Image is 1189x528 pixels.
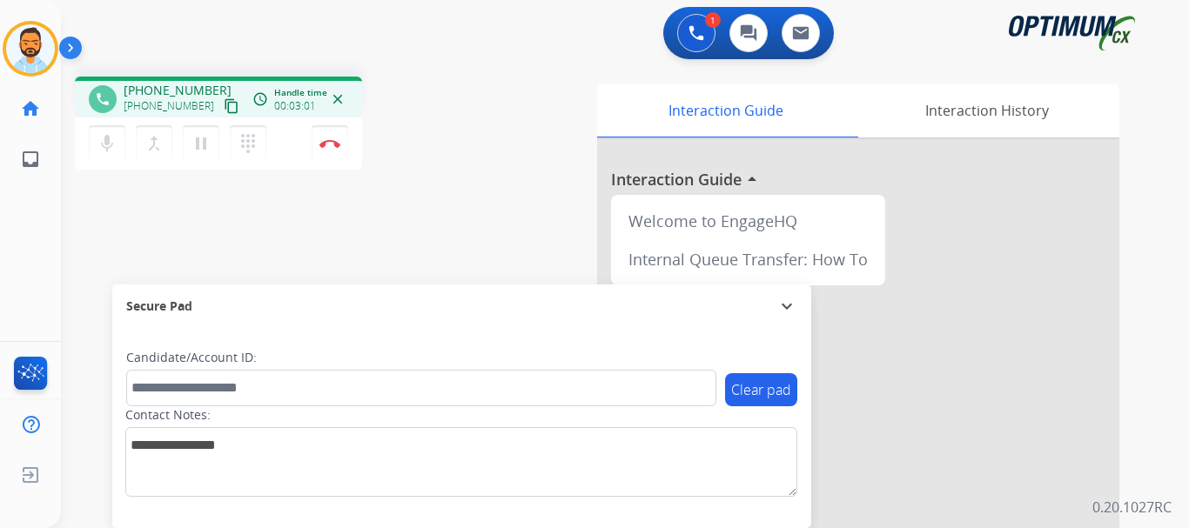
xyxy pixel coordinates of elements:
mat-icon: merge_type [144,133,165,154]
span: [PHONE_NUMBER] [124,99,214,113]
img: control [319,139,340,148]
mat-icon: access_time [252,91,268,107]
mat-icon: mic [97,133,118,154]
span: Handle time [274,86,327,99]
label: Contact Notes: [125,406,211,424]
mat-icon: expand_more [776,296,797,317]
mat-icon: home [20,98,41,119]
label: Candidate/Account ID: [126,349,257,366]
div: Internal Queue Transfer: How To [618,240,878,278]
span: 00:03:01 [274,99,316,113]
span: Secure Pad [126,297,192,315]
div: Welcome to EngageHQ [618,202,878,240]
mat-icon: content_copy [224,98,239,114]
mat-icon: pause [191,133,212,154]
mat-icon: close [330,91,346,107]
mat-icon: inbox [20,149,41,170]
span: [PHONE_NUMBER] [124,82,232,99]
div: Interaction History [854,84,1119,137]
mat-icon: phone [95,91,111,107]
p: 0.20.1027RC [1092,497,1172,518]
mat-icon: dialpad [238,133,259,154]
div: Interaction Guide [597,84,854,137]
img: avatar [6,24,55,73]
div: 1 [705,12,721,28]
button: Clear pad [725,373,797,406]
